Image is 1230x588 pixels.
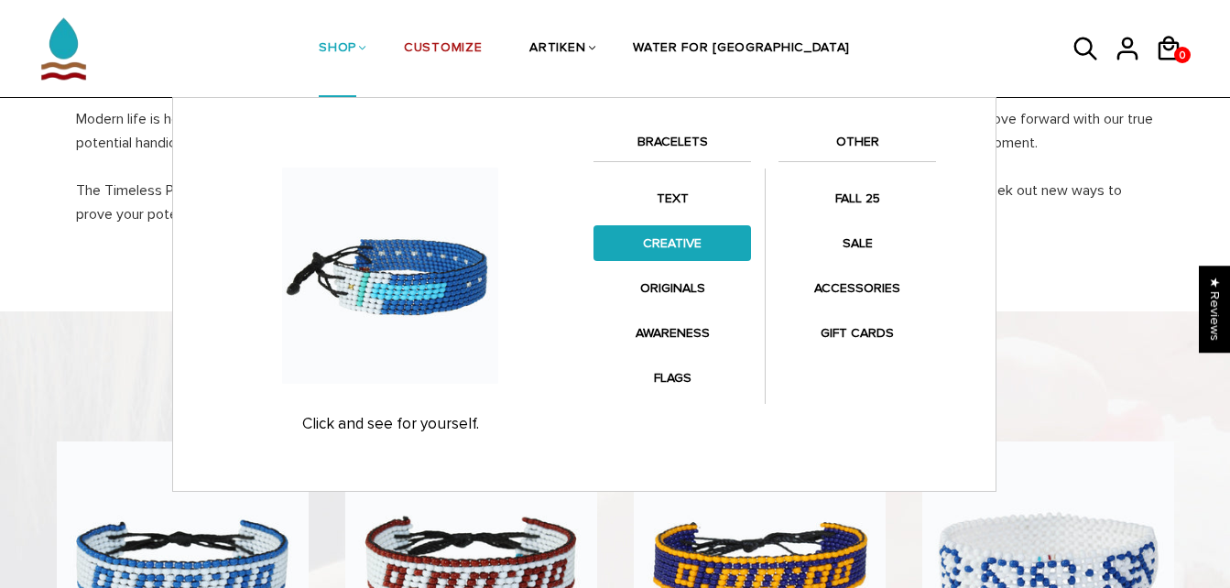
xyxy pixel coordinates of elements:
span: 0 [1174,44,1191,67]
a: CUSTOMIZE [404,1,482,98]
a: ORIGINALS [593,270,751,306]
a: FLAGS [593,360,751,396]
h2: Related products [38,349,1192,397]
p: Click and see for yourself. [205,415,575,433]
a: SALE [778,225,936,261]
a: SHOP [319,1,356,98]
a: ARTIKEN [529,1,585,98]
a: FALL 25 [778,180,936,216]
a: CREATIVE [593,225,751,261]
div: Click to open Judge.me floating reviews tab [1199,266,1230,353]
a: BRACELETS [593,131,751,162]
a: AWARENESS [593,315,751,351]
a: OTHER [778,131,936,162]
p: Modern life is hectic, daunting, and stressful. We waste too much of our time in analysis paralys... [76,107,1155,226]
a: 0 [1174,47,1191,63]
a: GIFT CARDS [778,315,936,351]
a: WATER FOR [GEOGRAPHIC_DATA] [633,1,850,98]
a: TEXT [593,180,751,216]
a: ACCESSORIES [778,270,936,306]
